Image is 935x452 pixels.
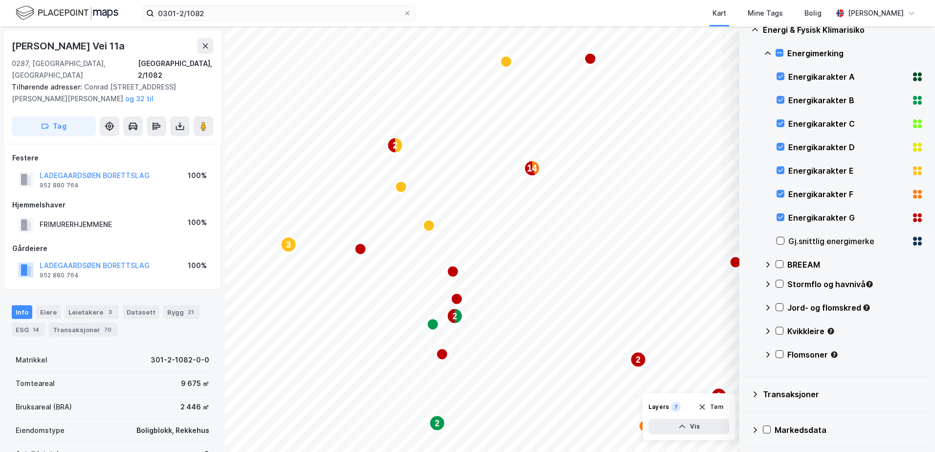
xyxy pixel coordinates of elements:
[36,305,61,319] div: Eiere
[102,325,113,335] div: 70
[865,280,874,289] div: Tooltip anchor
[748,7,783,19] div: Mine Tags
[427,318,439,330] div: Map marker
[648,419,730,434] button: Vis
[584,53,596,65] div: Map marker
[393,141,398,150] text: 2
[281,237,296,252] div: Map marker
[788,141,908,153] div: Energikarakter D
[12,81,205,105] div: Conrad [STREET_ADDRESS][PERSON_NAME][PERSON_NAME]
[788,118,908,130] div: Energikarakter C
[848,7,904,19] div: [PERSON_NAME]
[527,163,537,173] text: 14
[787,325,923,337] div: Kvikkleire
[500,56,512,68] div: Map marker
[775,424,923,436] div: Markedsdata
[16,401,72,413] div: Bruksareal (BRA)
[826,327,835,336] div: Tooltip anchor
[787,47,923,59] div: Energimerking
[862,303,871,312] div: Tooltip anchor
[40,181,79,189] div: 952 880 764
[395,181,407,193] div: Map marker
[287,241,291,249] text: 3
[763,388,923,400] div: Transaksjoner
[886,405,935,452] iframe: Chat Widget
[804,7,822,19] div: Bolig
[636,356,641,364] text: 2
[138,58,213,81] div: [GEOGRAPHIC_DATA], 2/1082
[429,415,445,431] div: Map marker
[16,378,55,389] div: Tomteareal
[163,305,200,319] div: Bygg
[40,271,79,279] div: 952 880 764
[692,399,730,415] button: Tøm
[830,350,839,359] div: Tooltip anchor
[788,71,908,83] div: Energikarakter A
[787,349,923,361] div: Flomsoner
[12,83,84,91] span: Tilhørende adresser:
[40,219,112,230] div: FRIMURERHJEMMENE
[16,425,65,436] div: Eiendomstype
[12,116,96,136] button: Tag
[12,152,213,164] div: Festere
[136,425,209,436] div: Boligblokk, Rekkehus
[355,243,366,255] div: Map marker
[453,312,457,320] text: 2
[788,188,908,200] div: Energikarakter F
[451,293,463,305] div: Map marker
[524,160,540,176] div: Map marker
[123,305,159,319] div: Datasett
[387,137,403,153] div: Map marker
[188,170,207,181] div: 100%
[630,352,646,367] div: Map marker
[16,354,47,366] div: Matrikkel
[181,378,209,389] div: 9 675 ㎡
[447,308,463,324] div: Map marker
[787,278,923,290] div: Stormflo og havnivå
[186,307,196,317] div: 21
[787,302,923,314] div: Jord- og flomskred
[105,307,115,317] div: 3
[717,392,721,400] text: 3
[12,58,138,81] div: 0287, [GEOGRAPHIC_DATA], [GEOGRAPHIC_DATA]
[12,38,127,54] div: [PERSON_NAME] Vei 11a
[31,325,41,335] div: 14
[188,260,207,271] div: 100%
[648,403,669,411] div: Layers
[763,24,923,36] div: Energi & Fysisk Klimarisiko
[639,420,650,432] div: Map marker
[16,4,118,22] img: logo.f888ab2527a4732fd821a326f86c7f29.svg
[12,199,213,211] div: Hjemmelshaver
[188,217,207,228] div: 100%
[12,323,45,337] div: ESG
[788,212,908,224] div: Energikarakter G
[435,419,440,428] text: 2
[65,305,119,319] div: Leietakere
[711,388,727,404] div: Map marker
[730,256,741,268] div: Map marker
[436,348,448,360] div: Map marker
[49,323,117,337] div: Transaksjoner
[712,7,726,19] div: Kart
[788,235,908,247] div: Gj.snittlig energimerke
[423,220,435,231] div: Map marker
[787,259,923,271] div: BREEAM
[154,6,403,21] input: Søk på adresse, matrikkel, gårdeiere, leietakere eller personer
[180,401,209,413] div: 2 446 ㎡
[671,402,681,412] div: 7
[788,94,908,106] div: Energikarakter B
[151,354,209,366] div: 301-2-1082-0-0
[788,165,908,177] div: Energikarakter E
[12,305,32,319] div: Info
[12,243,213,254] div: Gårdeiere
[447,266,459,277] div: Map marker
[886,405,935,452] div: Kontrollprogram for chat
